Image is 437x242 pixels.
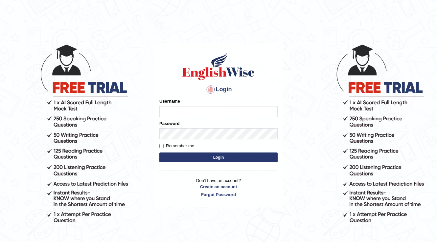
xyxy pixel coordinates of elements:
label: Username [159,98,180,104]
input: Remember me [159,144,164,148]
p: Don't have an account? [159,177,278,198]
a: Create an account [159,184,278,190]
h4: Login [159,84,278,95]
img: Logo of English Wise sign in for intelligent practice with AI [181,51,256,81]
label: Password [159,120,179,127]
a: Forgot Password [159,192,278,198]
label: Remember me [159,143,194,149]
button: Login [159,152,278,162]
